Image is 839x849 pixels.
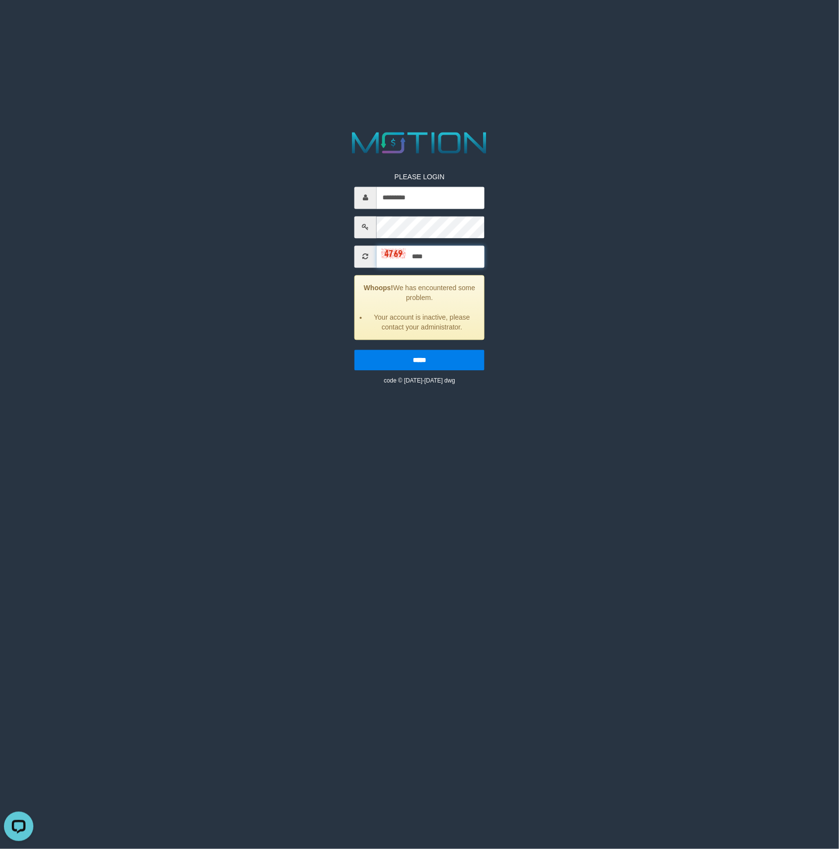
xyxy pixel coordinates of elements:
[381,249,406,259] img: captcha
[367,312,477,332] li: Your account is inactive, please contact your administrator.
[354,275,485,340] div: We has encountered some problem.
[354,172,485,182] p: PLEASE LOGIN
[384,377,455,384] small: code © [DATE]-[DATE] dwg
[364,284,393,292] strong: Whoops!
[346,128,493,157] img: MOTION_logo.png
[4,4,33,33] button: Open LiveChat chat widget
